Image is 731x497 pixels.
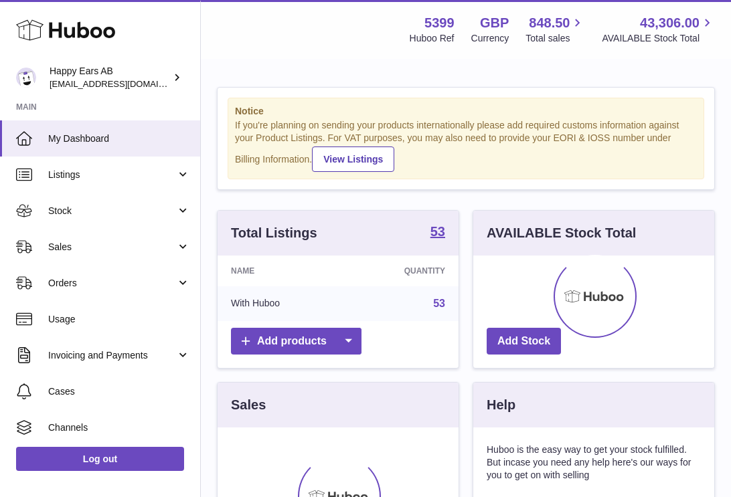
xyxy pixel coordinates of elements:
[231,224,317,242] h3: Total Listings
[235,119,697,171] div: If you're planning on sending your products internationally please add required customs informati...
[231,396,266,414] h3: Sales
[602,14,715,45] a: 43,306.00 AVAILABLE Stock Total
[218,256,345,286] th: Name
[480,14,509,32] strong: GBP
[525,14,585,45] a: 848.50 Total sales
[410,32,455,45] div: Huboo Ref
[529,14,570,32] span: 848.50
[48,132,190,145] span: My Dashboard
[525,32,585,45] span: Total sales
[487,224,636,242] h3: AVAILABLE Stock Total
[48,169,176,181] span: Listings
[602,32,715,45] span: AVAILABLE Stock Total
[640,14,700,32] span: 43,306.00
[48,241,176,254] span: Sales
[48,205,176,217] span: Stock
[430,225,445,238] strong: 53
[50,65,170,90] div: Happy Ears AB
[487,443,701,482] p: Huboo is the easy way to get your stock fulfilled. But incase you need any help here's our ways f...
[48,385,190,398] span: Cases
[487,396,515,414] h3: Help
[218,286,345,321] td: With Huboo
[487,328,561,355] a: Add Stock
[16,447,184,471] a: Log out
[424,14,455,32] strong: 5399
[48,313,190,326] span: Usage
[471,32,509,45] div: Currency
[235,105,697,118] strong: Notice
[16,68,36,88] img: 3pl@happyearsearplugs.com
[433,298,445,309] a: 53
[48,277,176,290] span: Orders
[231,328,361,355] a: Add products
[50,78,197,89] span: [EMAIL_ADDRESS][DOMAIN_NAME]
[48,421,190,434] span: Channels
[345,256,459,286] th: Quantity
[430,225,445,241] a: 53
[312,146,394,172] a: View Listings
[48,349,176,362] span: Invoicing and Payments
